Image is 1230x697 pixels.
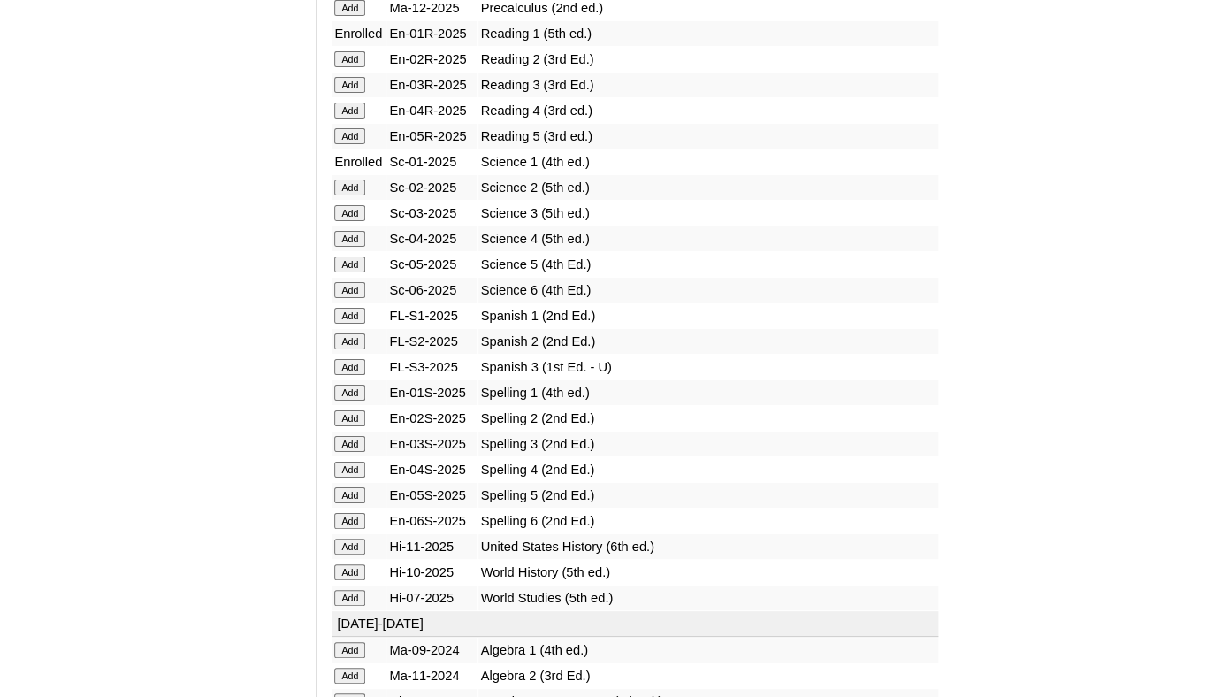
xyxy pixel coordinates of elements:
td: Hi-11-2025 [386,534,477,559]
td: [DATE]-[DATE] [332,611,937,638]
td: En-04R-2025 [386,98,477,123]
input: Add [334,436,365,452]
td: Sc-04-2025 [386,226,477,251]
input: Add [334,359,365,375]
td: Sc-05-2025 [386,252,477,277]
input: Add [334,128,365,144]
td: Reading 1 (5th ed.) [478,21,938,46]
td: Spelling 2 (2nd Ed.) [478,406,938,431]
td: Sc-02-2025 [386,175,477,200]
input: Add [334,462,365,478]
td: Algebra 1 (4th ed.) [478,638,938,663]
td: Spanish 1 (2nd Ed.) [478,303,938,328]
td: Sc-01-2025 [386,149,477,174]
input: Add [334,487,365,503]
td: Spelling 3 (2nd Ed.) [478,432,938,456]
input: Add [334,257,365,272]
td: Spanish 3 (1st Ed. - U) [478,355,938,379]
td: Ma-11-2024 [386,663,477,688]
td: Enrolled [332,149,386,174]
td: Spelling 6 (2nd Ed.) [478,509,938,533]
td: Reading 2 (3rd Ed.) [478,47,938,72]
td: En-02S-2025 [386,406,477,431]
td: Science 4 (5th ed.) [478,226,938,251]
td: FL-S3-2025 [386,355,477,379]
input: Add [334,231,365,247]
input: Add [334,51,365,67]
td: En-03S-2025 [386,432,477,456]
td: Hi-07-2025 [386,586,477,610]
td: FL-S2-2025 [386,329,477,354]
input: Add [334,539,365,555]
input: Add [334,385,365,401]
td: Science 1 (4th ed.) [478,149,938,174]
input: Add [334,668,365,684]
input: Add [334,590,365,606]
td: Reading 5 (3rd ed.) [478,124,938,149]
input: Add [334,564,365,580]
td: Science 2 (5th ed.) [478,175,938,200]
input: Add [334,180,365,195]
td: En-02R-2025 [386,47,477,72]
td: Science 6 (4th Ed.) [478,278,938,303]
input: Add [334,205,365,221]
td: En-05R-2025 [386,124,477,149]
input: Add [334,333,365,349]
td: Hi-10-2025 [386,560,477,585]
td: Reading 3 (3rd Ed.) [478,73,938,97]
td: Algebra 2 (3rd Ed.) [478,663,938,688]
td: Spelling 1 (4th ed.) [478,380,938,405]
td: Science 3 (5th ed.) [478,201,938,226]
td: Spelling 4 (2nd Ed.) [478,457,938,482]
td: World Studies (5th ed.) [478,586,938,610]
td: En-04S-2025 [386,457,477,482]
input: Add [334,77,365,93]
td: Sc-06-2025 [386,278,477,303]
td: Ma-09-2024 [386,638,477,663]
td: En-03R-2025 [386,73,477,97]
td: En-05S-2025 [386,483,477,508]
td: United States History (6th ed.) [478,534,938,559]
td: Science 5 (4th Ed.) [478,252,938,277]
td: Reading 4 (3rd ed.) [478,98,938,123]
td: En-01S-2025 [386,380,477,405]
td: Enrolled [332,21,386,46]
td: En-01R-2025 [386,21,477,46]
input: Add [334,642,365,658]
td: Spelling 5 (2nd Ed.) [478,483,938,508]
td: En-06S-2025 [386,509,477,533]
input: Add [334,513,365,529]
td: FL-S1-2025 [386,303,477,328]
td: World History (5th ed.) [478,560,938,585]
input: Add [334,308,365,324]
input: Add [334,103,365,119]
input: Add [334,282,365,298]
td: Sc-03-2025 [386,201,477,226]
input: Add [334,410,365,426]
td: Spanish 2 (2nd Ed.) [478,329,938,354]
